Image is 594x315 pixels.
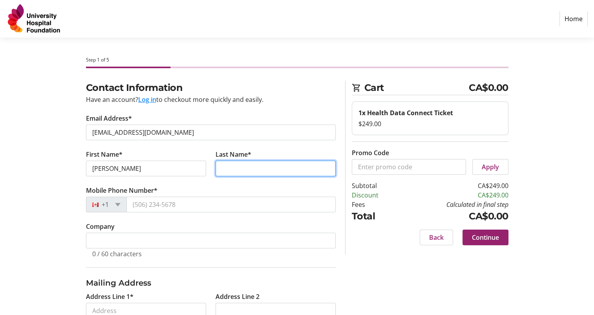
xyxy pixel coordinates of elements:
div: Have an account? to checkout more quickly and easily. [86,95,336,104]
label: Promo Code [352,148,389,157]
tr-character-limit: 0 / 60 characters [92,250,142,258]
a: Home [559,11,588,26]
label: Address Line 2 [216,292,260,301]
button: Log in [138,95,156,104]
td: Fees [352,200,399,209]
td: CA$249.00 [399,190,508,200]
h2: Contact Information [86,81,336,95]
label: Last Name* [216,150,251,159]
strong: 1x Health Data Connect Ticket [358,109,453,117]
button: Apply [472,159,508,175]
span: Back [429,233,444,242]
button: Back [420,230,453,245]
button: Continue [462,230,508,245]
label: Address Line 1* [86,292,133,301]
td: CA$0.00 [399,209,508,223]
img: University Hospital Foundation's Logo [6,3,62,34]
td: Discount [352,190,399,200]
span: Cart [364,81,469,95]
td: CA$249.00 [399,181,508,190]
label: First Name* [86,150,122,159]
input: (506) 234-5678 [126,197,336,212]
span: CA$0.00 [469,81,508,95]
td: Total [352,209,399,223]
td: Calculated in final step [399,200,508,209]
h3: Mailing Address [86,277,336,289]
label: Email Address* [86,114,132,123]
span: Continue [472,233,499,242]
label: Mobile Phone Number* [86,186,157,195]
div: $249.00 [358,119,502,129]
td: Subtotal [352,181,399,190]
span: Apply [482,162,499,172]
div: Step 1 of 5 [86,56,508,63]
label: Company [86,222,115,231]
input: Enter promo code [352,159,466,175]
